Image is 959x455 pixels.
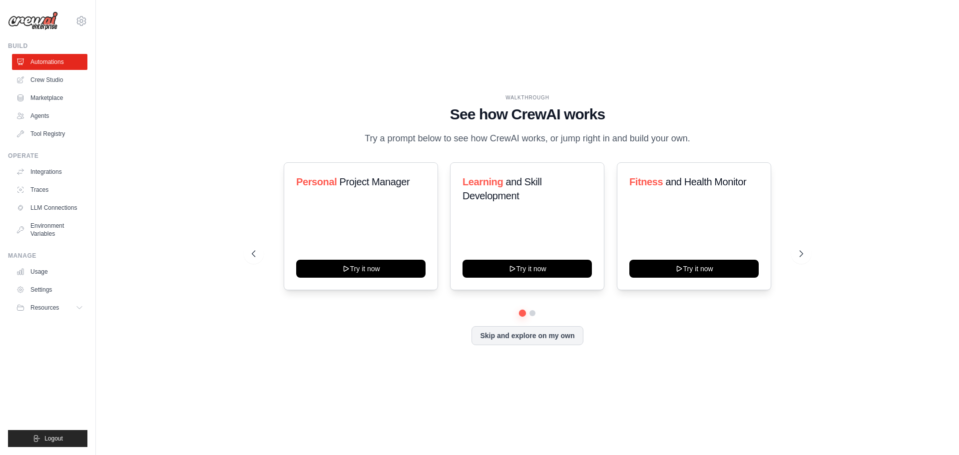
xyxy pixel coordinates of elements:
[12,126,87,142] a: Tool Registry
[12,200,87,216] a: LLM Connections
[665,176,746,187] span: and Health Monitor
[252,105,803,123] h1: See how CrewAI works
[296,176,337,187] span: Personal
[339,176,410,187] span: Project Manager
[629,176,663,187] span: Fitness
[12,164,87,180] a: Integrations
[8,152,87,160] div: Operate
[8,11,58,30] img: Logo
[12,108,87,124] a: Agents
[629,260,759,278] button: Try it now
[12,218,87,242] a: Environment Variables
[8,430,87,447] button: Logout
[12,264,87,280] a: Usage
[463,176,503,187] span: Learning
[12,282,87,298] a: Settings
[296,260,426,278] button: Try it now
[12,182,87,198] a: Traces
[472,326,583,345] button: Skip and explore on my own
[463,260,592,278] button: Try it now
[360,131,695,146] p: Try a prompt below to see how CrewAI works, or jump right in and build your own.
[44,435,63,443] span: Logout
[12,300,87,316] button: Resources
[12,54,87,70] a: Automations
[12,90,87,106] a: Marketplace
[8,252,87,260] div: Manage
[8,42,87,50] div: Build
[30,304,59,312] span: Resources
[12,72,87,88] a: Crew Studio
[252,94,803,101] div: WALKTHROUGH
[463,176,541,201] span: and Skill Development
